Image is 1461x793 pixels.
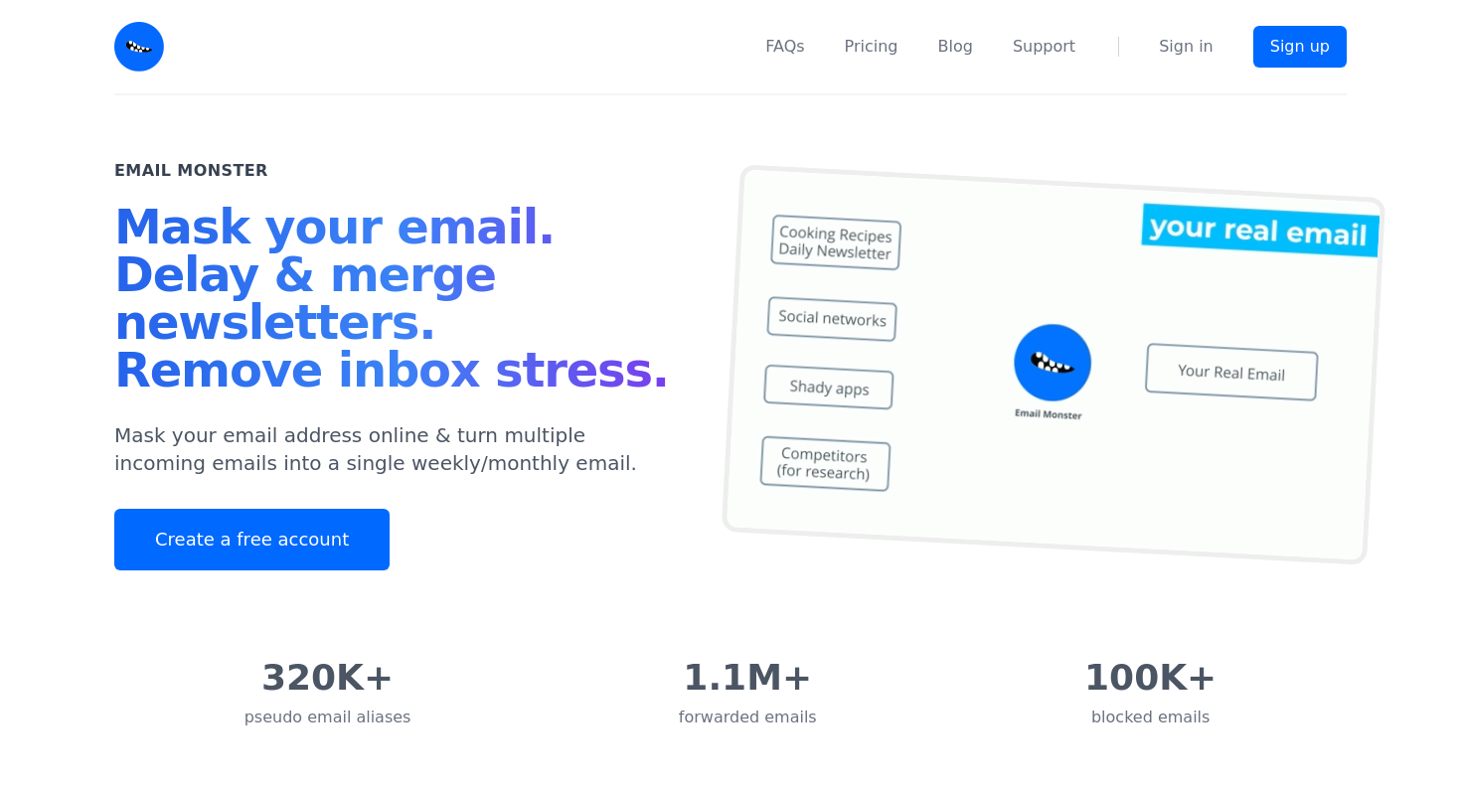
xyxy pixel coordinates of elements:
[114,203,683,401] h1: Mask your email. Delay & merge newsletters. Remove inbox stress.
[114,421,683,477] p: Mask your email address online & turn multiple incoming emails into a single weekly/monthly email.
[244,658,411,698] div: 320K+
[114,509,390,570] a: Create a free account
[1084,658,1217,698] div: 100K+
[1253,26,1347,68] a: Sign up
[679,706,817,729] div: forwarded emails
[679,658,817,698] div: 1.1M+
[244,706,411,729] div: pseudo email aliases
[845,35,898,59] a: Pricing
[114,159,268,183] h2: Email Monster
[722,164,1385,565] img: temp mail, free temporary mail, Temporary Email
[1013,35,1075,59] a: Support
[765,35,804,59] a: FAQs
[1159,35,1214,59] a: Sign in
[114,22,164,72] img: Email Monster
[1084,706,1217,729] div: blocked emails
[938,35,973,59] a: Blog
